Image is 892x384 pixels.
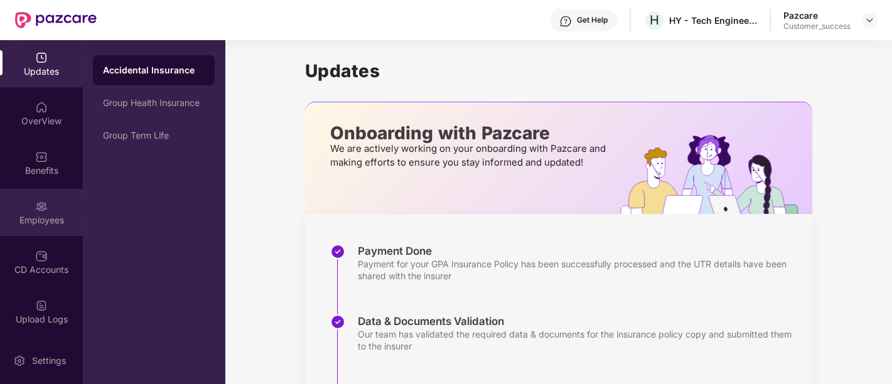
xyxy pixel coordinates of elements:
[35,200,48,213] img: svg+xml;base64,PHN2ZyBpZD0iRW1wbG95ZWVzIiB4bWxucz0iaHR0cDovL3d3dy53My5vcmcvMjAwMC9zdmciIHdpZHRoPS...
[358,328,800,352] div: Our team has validated the required data & documents for the insurance policy copy and submitted ...
[783,21,851,31] div: Customer_success
[103,98,205,108] div: Group Health Insurance
[358,314,800,328] div: Data & Documents Validation
[330,244,345,259] img: svg+xml;base64,PHN2ZyBpZD0iU3RlcC1Eb25lLTMyeDMyIiB4bWxucz0iaHR0cDovL3d3dy53My5vcmcvMjAwMC9zdmciIH...
[103,64,205,77] div: Accidental Insurance
[559,15,572,28] img: svg+xml;base64,PHN2ZyBpZD0iSGVscC0zMngzMiIgeG1sbnM9Imh0dHA6Ly93d3cudzMub3JnLzIwMDAvc3ZnIiB3aWR0aD...
[783,9,851,21] div: Pazcare
[864,15,874,25] img: svg+xml;base64,PHN2ZyBpZD0iRHJvcGRvd24tMzJ4MzIiIHhtbG5zPSJodHRwOi8vd3d3LnczLm9yZy8yMDAwL3N2ZyIgd2...
[577,15,608,25] div: Get Help
[35,51,48,64] img: svg+xml;base64,PHN2ZyBpZD0iVXBkYXRlZCIgeG1sbnM9Imh0dHA6Ly93d3cudzMub3JnLzIwMDAvc3ZnIiB3aWR0aD0iMj...
[15,12,97,28] img: New Pazcare Logo
[330,127,610,139] p: Onboarding with Pazcare
[358,258,800,282] div: Payment for your GPA Insurance Policy has been successfully processed and the UTR details have be...
[669,14,757,26] div: HY - Tech Engineers Limited
[28,355,70,367] div: Settings
[35,299,48,312] img: svg+xml;base64,PHN2ZyBpZD0iVXBsb2FkX0xvZ3MiIGRhdGEtbmFtZT0iVXBsb2FkIExvZ3MiIHhtbG5zPSJodHRwOi8vd3...
[650,13,659,28] span: H
[13,355,26,367] img: svg+xml;base64,PHN2ZyBpZD0iU2V0dGluZy0yMHgyMCIgeG1sbnM9Imh0dHA6Ly93d3cudzMub3JnLzIwMDAvc3ZnIiB3aW...
[103,131,205,141] div: Group Term Life
[305,60,812,82] h1: Updates
[35,250,48,262] img: svg+xml;base64,PHN2ZyBpZD0iQ0RfQWNjb3VudHMiIGRhdGEtbmFtZT0iQ0QgQWNjb3VudHMiIHhtbG5zPSJodHRwOi8vd3...
[35,151,48,163] img: svg+xml;base64,PHN2ZyBpZD0iQmVuZWZpdHMiIHhtbG5zPSJodHRwOi8vd3d3LnczLm9yZy8yMDAwL3N2ZyIgd2lkdGg9Ij...
[330,142,610,169] p: We are actively working on your onboarding with Pazcare and making efforts to ensure you stay inf...
[620,135,812,214] img: hrOnboarding
[35,101,48,114] img: svg+xml;base64,PHN2ZyBpZD0iSG9tZSIgeG1sbnM9Imh0dHA6Ly93d3cudzMub3JnLzIwMDAvc3ZnIiB3aWR0aD0iMjAiIG...
[358,244,800,258] div: Payment Done
[330,314,345,329] img: svg+xml;base64,PHN2ZyBpZD0iU3RlcC1Eb25lLTMyeDMyIiB4bWxucz0iaHR0cDovL3d3dy53My5vcmcvMjAwMC9zdmciIH...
